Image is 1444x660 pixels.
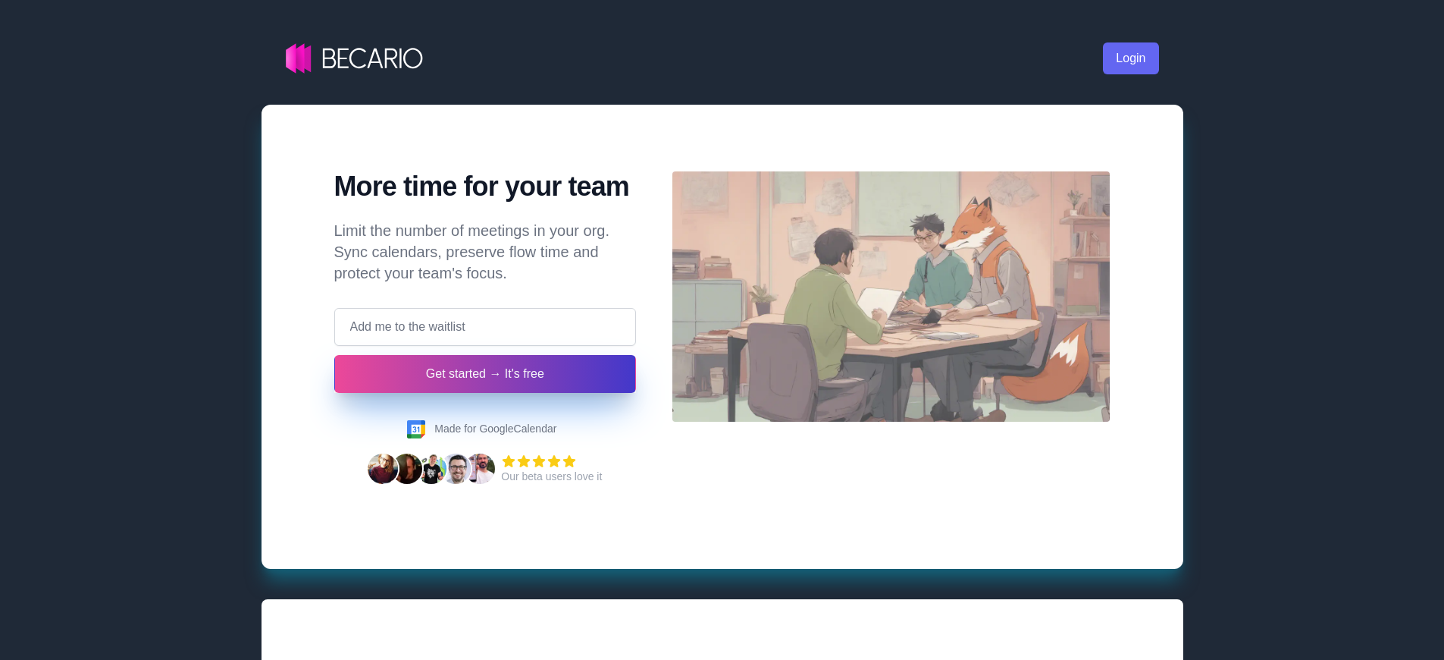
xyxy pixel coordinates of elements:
input: Add me to the waitlist [334,308,637,346]
img: An app for people who hate unproductive meetings [672,171,1110,422]
div: Made for Google [398,411,572,448]
span: Calendar [514,423,557,435]
p: Limit the number of meetings in your org. Sync calendars, preserve flow time and protect your tea... [334,220,637,284]
h1: More time for your team [334,171,637,202]
a: Login [1103,42,1158,74]
nav: Top [262,12,1183,105]
img: some [407,420,425,438]
button: Get started → It's free [334,355,637,393]
div: Our beta users love it [501,469,602,484]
